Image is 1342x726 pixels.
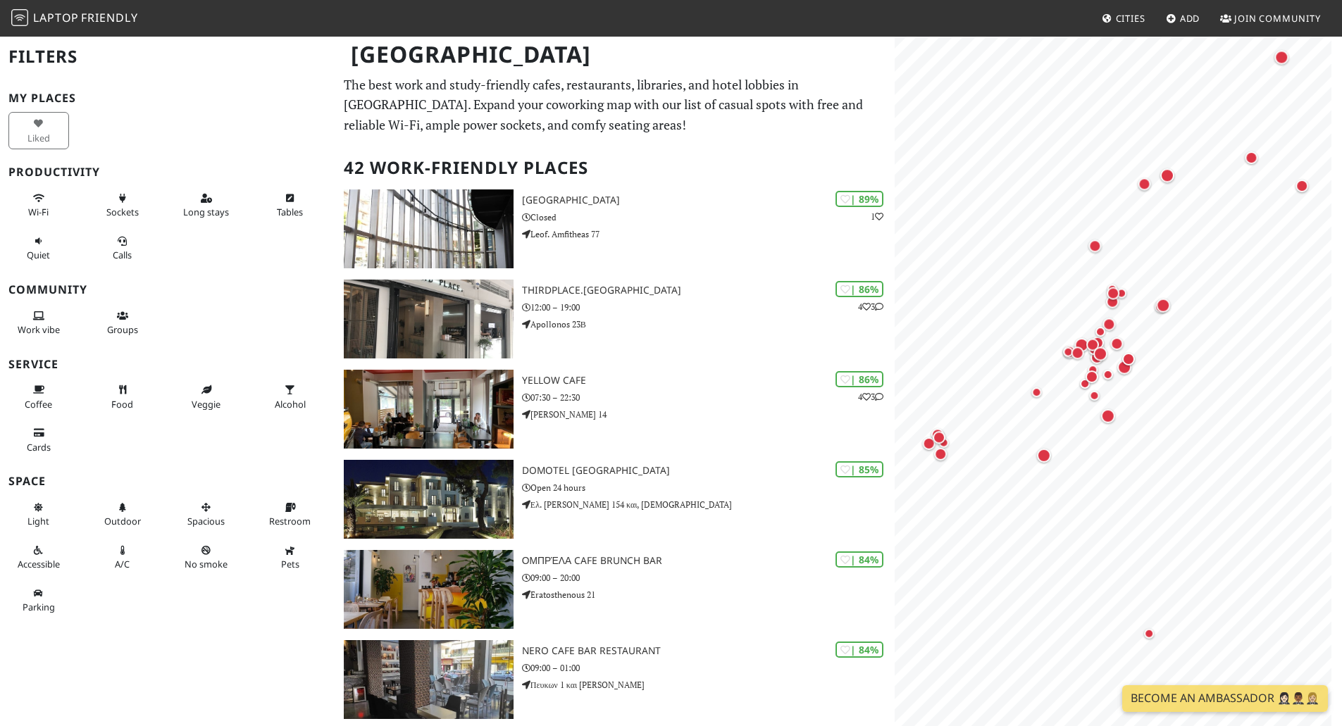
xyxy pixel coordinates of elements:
[18,558,60,570] span: Accessible
[522,481,895,494] p: Open 24 hours
[8,539,69,576] button: Accessible
[1242,149,1260,167] div: Map marker
[335,460,895,539] a: Domotel Kastri Hotel | 85% Domotel [GEOGRAPHIC_DATA] Open 24 hours Ελ. [PERSON_NAME] 154 και, [DE...
[11,6,138,31] a: LaptopFriendly LaptopFriendly
[1114,357,1134,377] div: Map marker
[835,641,883,658] div: | 84%
[1091,344,1110,363] div: Map marker
[8,187,69,224] button: Wi-Fi
[260,187,321,224] button: Tables
[27,441,51,453] span: Credit cards
[113,249,132,261] span: Video/audio calls
[344,460,514,539] img: Domotel Kastri Hotel
[1107,334,1126,353] div: Map marker
[8,165,327,179] h3: Productivity
[176,378,237,415] button: Veggie
[1104,280,1121,297] div: Map marker
[92,187,153,224] button: Sockets
[107,323,138,336] span: Group tables
[8,35,327,78] h2: Filters
[277,206,303,218] span: Work-friendly tables
[1214,6,1327,31] a: Join Community
[1272,47,1291,67] div: Map marker
[522,375,895,387] h3: Yellow Cafe
[344,550,514,629] img: Ομπρέλα Cafe Brunch Bar
[1180,12,1200,25] span: Add
[275,398,306,411] span: Alcohol
[8,582,69,619] button: Parking
[1071,335,1091,355] div: Map marker
[27,515,49,527] span: Natural light
[8,304,69,342] button: Work vibe
[1116,12,1145,25] span: Cities
[18,323,60,336] span: People working
[1100,366,1117,383] div: Map marker
[8,92,327,105] h3: My Places
[260,496,321,533] button: Restroom
[92,539,153,576] button: A/C
[281,558,299,570] span: Pet friendly
[8,378,69,415] button: Coffee
[106,206,139,218] span: Power sockets
[522,284,895,296] h3: Thirdplace.[GEOGRAPHIC_DATA]
[835,191,883,207] div: | 89%
[28,206,49,218] span: Stable Wi-Fi
[344,75,886,135] p: The best work and study-friendly cafes, restaurants, libraries, and hotel lobbies in [GEOGRAPHIC_...
[835,551,883,568] div: | 84%
[1104,284,1122,302] div: Map marker
[25,398,52,411] span: Coffee
[522,318,895,331] p: Apollonos 23Β
[335,640,895,719] a: Nero Cafe Bar Restaurant | 84% Nero Cafe Bar Restaurant 09:00 – 01:00 Πευκων 1 και [PERSON_NAME]
[835,371,883,387] div: | 86%
[920,434,938,452] div: Map marker
[835,281,883,297] div: | 86%
[33,10,79,25] span: Laptop
[335,550,895,629] a: Ομπρέλα Cafe Brunch Bar | 84% Ομπρέλα Cafe Brunch Bar 09:00 – 20:00 Eratosthenous 21
[1122,685,1328,712] a: Become an Ambassador 🤵🏻‍♀️🤵🏾‍♂️🤵🏼‍♀️
[522,227,895,241] p: Leof. Amfitheas 77
[522,661,895,675] p: 09:00 – 01:00
[335,189,895,268] a: Red Center | 89% 1 [GEOGRAPHIC_DATA] Closed Leof. Amfitheas 77
[8,230,69,267] button: Quiet
[858,390,883,403] p: 4 3
[269,515,311,527] span: Restroom
[1135,175,1153,193] div: Map marker
[8,283,327,296] h3: Community
[1086,387,1102,403] div: Map marker
[187,515,225,527] span: Spacious
[1152,297,1170,315] div: Map marker
[871,210,883,223] p: 1
[115,558,130,570] span: Air conditioned
[1234,12,1321,25] span: Join Community
[340,35,892,74] h1: [GEOGRAPHIC_DATA]
[185,558,228,570] span: Smoke free
[522,465,895,477] h3: Domotel [GEOGRAPHIC_DATA]
[1083,335,1102,353] div: Map marker
[8,496,69,533] button: Light
[1100,315,1118,333] div: Map marker
[1157,165,1177,185] div: Map marker
[92,496,153,533] button: Outdoor
[930,428,948,446] div: Map marker
[522,678,895,691] p: Πευκων 1 και [PERSON_NAME]
[344,370,514,449] img: Yellow Cafe
[8,358,327,371] h3: Service
[27,249,50,261] span: Quiet
[11,9,28,26] img: LaptopFriendly
[1060,343,1076,360] div: Map marker
[1141,625,1157,641] div: Map marker
[1088,333,1107,351] div: Map marker
[522,194,895,206] h3: [GEOGRAPHIC_DATA]
[928,425,947,444] div: Map marker
[183,206,229,218] span: Long stays
[344,280,514,358] img: Thirdplace.Athens
[1076,375,1093,392] div: Map marker
[522,588,895,601] p: Eratosthenous 21
[111,398,133,411] span: Food
[344,640,514,719] img: Nero Cafe Bar Restaurant
[1293,177,1311,195] div: Map marker
[1096,6,1151,31] a: Cities
[1029,384,1045,401] div: Map marker
[1103,292,1122,311] div: Map marker
[344,189,514,268] img: Red Center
